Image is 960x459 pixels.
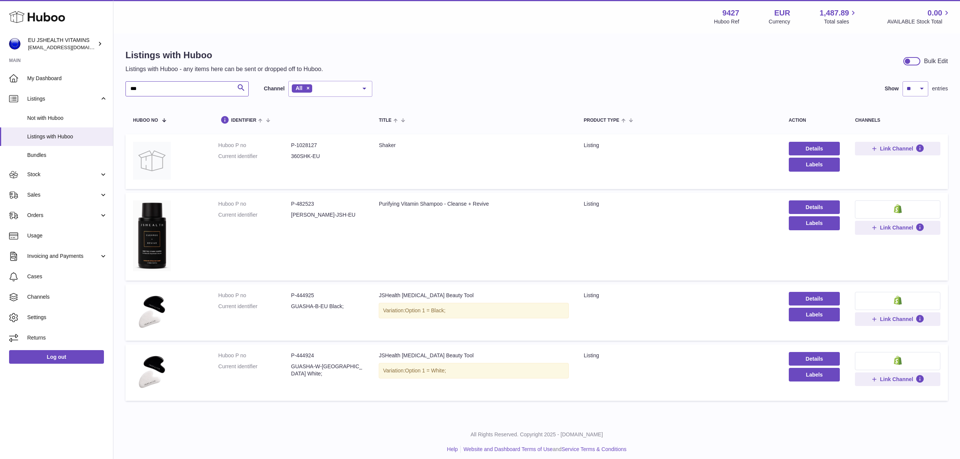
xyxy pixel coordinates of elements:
span: Link Channel [880,145,913,152]
p: All Rights Reserved. Copyright 2025 - [DOMAIN_NAME] [119,431,954,438]
span: Orders [27,212,99,219]
a: Website and Dashboard Terms of Use [463,446,553,452]
span: Bundles [27,152,107,159]
button: Labels [789,368,840,381]
span: Cases [27,273,107,280]
div: JSHealth [MEDICAL_DATA] Beauty Tool [379,292,568,299]
span: Returns [27,334,107,341]
dt: Huboo P no [218,200,291,208]
div: Currency [769,18,790,25]
dd: 360SHK-EU [291,153,364,160]
h1: Listings with Huboo [125,49,323,61]
div: listing [584,352,774,359]
label: Show [885,85,899,92]
img: internalAdmin-9427@internal.huboo.com [9,38,20,50]
a: Details [789,352,840,366]
span: Listings [27,95,99,102]
span: Settings [27,314,107,321]
dd: P-444924 [291,352,364,359]
button: Labels [789,216,840,230]
dt: Current identifier [218,211,291,219]
img: Shaker [133,142,171,180]
img: Purifying Vitamin Shampoo - Cleanse + Revive [133,200,171,271]
dd: P-482523 [291,200,364,208]
span: 0.00 [927,8,942,18]
dd: P-1028127 [291,142,364,149]
span: My Dashboard [27,75,107,82]
div: Bulk Edit [924,57,948,65]
a: 0.00 AVAILABLE Stock Total [887,8,951,25]
button: Link Channel [855,221,940,234]
img: JSHealth Gua Sha Beauty Tool [133,352,171,391]
img: shopify-small.png [894,356,902,365]
span: Option 1 = White; [405,368,446,374]
span: [EMAIL_ADDRESS][DOMAIN_NAME] [28,44,111,50]
div: action [789,118,840,123]
dd: P-444925 [291,292,364,299]
span: Link Channel [880,376,913,383]
button: Link Channel [855,372,940,386]
li: and [461,446,626,453]
img: shopify-small.png [894,204,902,213]
span: entries [932,85,948,92]
a: Details [789,200,840,214]
img: shopify-small.png [894,296,902,305]
span: Not with Huboo [27,115,107,122]
div: listing [584,142,774,149]
dt: Huboo P no [218,142,291,149]
dd: [PERSON_NAME]-JSH-EU [291,211,364,219]
button: Link Channel [855,142,940,155]
dt: Current identifier [218,153,291,160]
div: Purifying Vitamin Shampoo - Cleanse + Revive [379,200,568,208]
span: Total sales [824,18,858,25]
a: Help [447,446,458,452]
img: JSHealth Gua Sha Beauty Tool [133,292,171,331]
div: listing [584,292,774,299]
span: Sales [27,191,99,198]
a: Details [789,292,840,305]
div: Huboo Ref [714,18,739,25]
div: Shaker [379,142,568,149]
a: Service Terms & Conditions [562,446,627,452]
dt: Huboo P no [218,292,291,299]
button: Link Channel [855,312,940,326]
span: Option 1 = Black; [405,307,446,313]
div: channels [855,118,940,123]
strong: EUR [774,8,790,18]
span: Link Channel [880,224,913,231]
dt: Huboo P no [218,352,291,359]
strong: 9427 [722,8,739,18]
span: Product Type [584,118,619,123]
div: Variation: [379,303,568,318]
span: title [379,118,391,123]
a: Details [789,142,840,155]
span: Link Channel [880,316,913,323]
a: 1,487.89 Total sales [820,8,858,25]
button: Labels [789,158,840,171]
span: 1,487.89 [820,8,849,18]
dt: Current identifier [218,303,291,310]
span: Listings with Huboo [27,133,107,140]
dd: GUASHA-W-[GEOGRAPHIC_DATA] White; [291,363,364,377]
span: Usage [27,232,107,239]
div: Variation: [379,363,568,378]
span: All [296,85,302,91]
p: Listings with Huboo - any items here can be sent or dropped off to Huboo. [125,65,323,73]
dd: GUASHA-B-EU Black; [291,303,364,310]
a: Log out [9,350,104,364]
span: Invoicing and Payments [27,253,99,260]
dt: Current identifier [218,363,291,377]
div: JSHealth [MEDICAL_DATA] Beauty Tool [379,352,568,359]
div: EU JSHEALTH VITAMINS [28,37,96,51]
span: Channels [27,293,107,301]
span: AVAILABLE Stock Total [887,18,951,25]
label: Channel [264,85,285,92]
span: Huboo no [133,118,158,123]
span: Stock [27,171,99,178]
div: listing [584,200,774,208]
span: identifier [231,118,257,123]
button: Labels [789,308,840,321]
